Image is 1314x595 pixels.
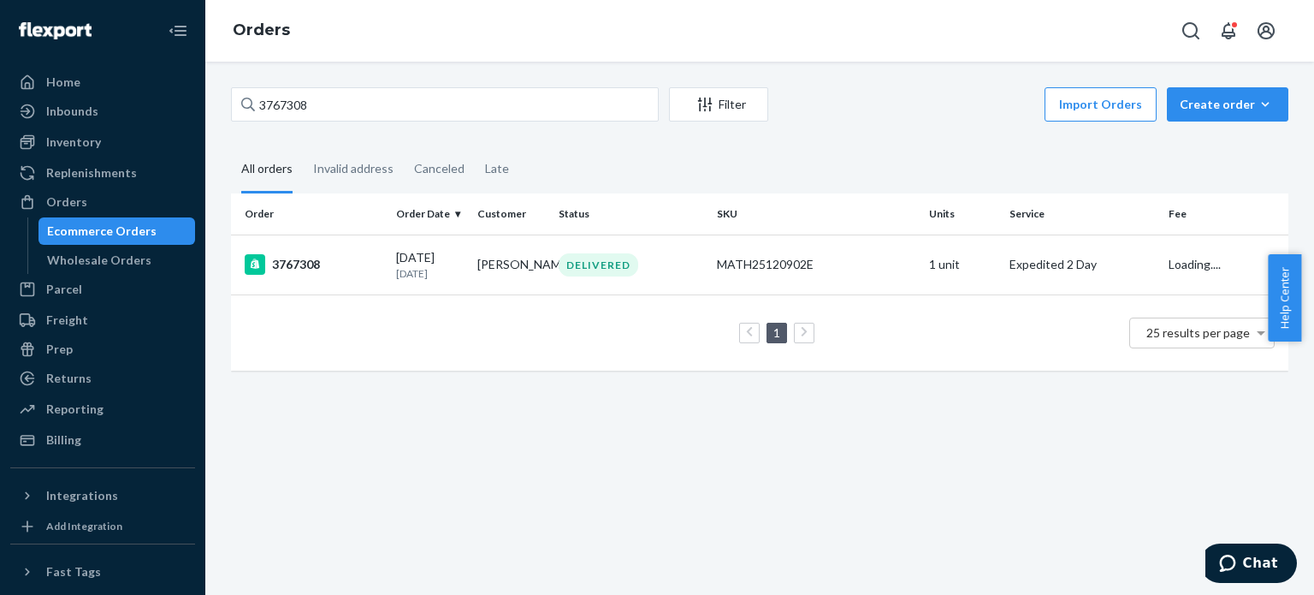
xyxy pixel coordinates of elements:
[477,206,545,221] div: Customer
[669,87,768,122] button: Filter
[46,312,88,329] div: Freight
[46,74,80,91] div: Home
[47,252,151,269] div: Wholesale Orders
[46,401,104,418] div: Reporting
[1003,193,1161,235] th: Service
[471,235,552,295] td: [PERSON_NAME]
[396,266,464,281] p: [DATE]
[1162,193,1288,235] th: Fee
[46,487,118,504] div: Integrations
[10,306,195,334] a: Freight
[414,146,465,191] div: Canceled
[219,6,304,56] ol: breadcrumbs
[1249,14,1283,48] button: Open account menu
[670,96,767,113] div: Filter
[559,253,638,277] div: DELIVERED
[10,276,195,303] a: Parcel
[38,247,196,274] a: Wholesale Orders
[231,193,389,235] th: Order
[10,516,195,537] a: Add Integration
[1146,325,1250,340] span: 25 results per page
[710,193,921,235] th: SKU
[46,431,81,449] div: Billing
[770,325,784,340] a: Page 1 is your current page
[46,134,101,151] div: Inventory
[922,235,1003,295] td: 1 unit
[10,98,195,125] a: Inbounds
[38,217,196,245] a: Ecommerce Orders
[46,370,92,387] div: Returns
[1009,256,1154,273] p: Expedited 2 Day
[485,146,509,191] div: Late
[1162,235,1288,295] td: Loading....
[10,365,195,392] a: Returns
[46,563,101,580] div: Fast Tags
[717,256,914,273] div: MATH25120902E
[241,146,293,193] div: All orders
[245,254,382,275] div: 3767308
[46,164,137,181] div: Replenishments
[161,14,195,48] button: Close Navigation
[47,223,157,240] div: Ecommerce Orders
[1045,87,1157,122] button: Import Orders
[1211,14,1246,48] button: Open notifications
[1268,254,1301,342] button: Help Center
[10,159,195,187] a: Replenishments
[10,396,195,423] a: Reporting
[19,22,92,39] img: Flexport logo
[231,87,659,122] input: Search orders
[552,193,710,235] th: Status
[10,68,195,96] a: Home
[46,519,122,533] div: Add Integration
[46,193,87,211] div: Orders
[396,249,464,281] div: [DATE]
[46,281,82,298] div: Parcel
[1167,87,1288,122] button: Create order
[10,482,195,509] button: Integrations
[233,21,290,39] a: Orders
[10,188,195,216] a: Orders
[10,426,195,454] a: Billing
[1174,14,1208,48] button: Open Search Box
[1205,544,1297,586] iframe: Opens a widget where you can chat to one of our agents
[46,103,98,120] div: Inbounds
[46,341,73,358] div: Prep
[1180,96,1276,113] div: Create order
[10,336,195,363] a: Prep
[922,193,1003,235] th: Units
[313,146,394,191] div: Invalid address
[10,128,195,156] a: Inventory
[389,193,471,235] th: Order Date
[10,558,195,586] button: Fast Tags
